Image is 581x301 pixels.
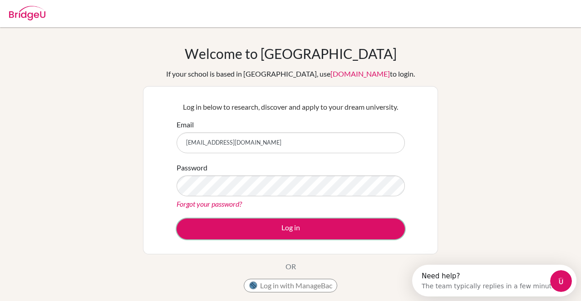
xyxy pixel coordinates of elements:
button: Log in with ManageBac [244,279,337,292]
img: Bridge-U [9,6,45,20]
div: Open Intercom Messenger [4,4,176,29]
label: Password [177,162,207,173]
h1: Welcome to [GEOGRAPHIC_DATA] [185,45,397,62]
div: Need help? [10,8,149,15]
a: Forgot your password? [177,199,242,208]
button: Log in [177,218,405,239]
label: Email [177,119,194,130]
p: Log in below to research, discover and apply to your dream university. [177,102,405,112]
iframe: Intercom live chat discovery launcher [412,265,576,296]
div: The team typically replies in a few minutes. [10,15,149,24]
iframe: Intercom live chat [550,270,572,292]
p: OR [286,261,296,272]
div: If your school is based in [GEOGRAPHIC_DATA], use to login. [166,68,415,79]
a: [DOMAIN_NAME] [330,69,390,78]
